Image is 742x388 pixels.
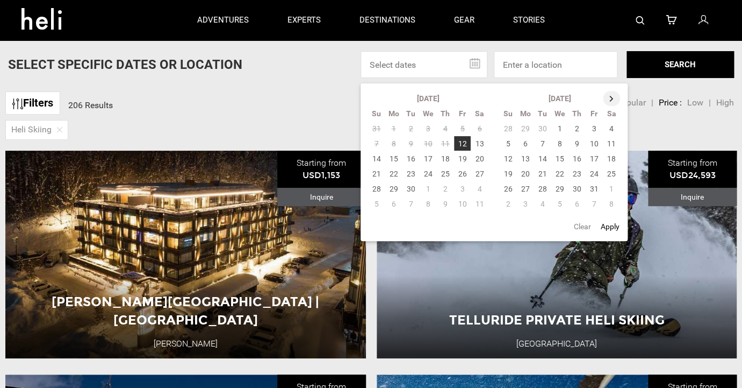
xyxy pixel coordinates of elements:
[709,97,711,109] li: |
[287,15,321,26] p: experts
[651,97,653,109] li: |
[197,15,249,26] p: adventures
[636,16,644,25] img: search-bar-icon.svg
[385,91,471,106] th: [DATE]
[716,97,734,108] span: High
[8,55,242,74] p: Select Specific Dates Or Location
[626,51,734,78] button: SEARCH
[359,15,415,26] p: destinations
[659,97,682,109] li: Price :
[68,100,113,110] span: 206 Results
[687,97,703,108] span: Low
[361,51,487,78] input: Select dates
[597,217,623,236] button: Apply
[12,98,23,109] img: btn-icon.svg
[57,127,62,132] img: close-icon.png
[5,91,60,115] a: Filters
[517,91,603,107] th: [DATE]
[571,217,594,236] button: Clear
[494,51,617,78] input: Enter a location
[11,124,52,136] span: Heli Skiing
[616,97,646,108] span: Popular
